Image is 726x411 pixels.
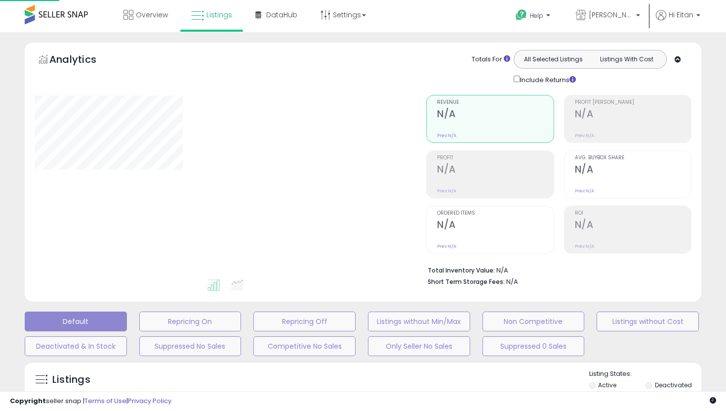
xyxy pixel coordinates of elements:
[589,10,633,20] span: [PERSON_NAME] Suppliers
[575,164,691,177] h2: N/A
[25,336,127,356] button: Deactivated & In Stock
[506,74,588,85] div: Include Returns
[206,10,232,20] span: Listings
[575,243,594,249] small: Prev: N/A
[597,312,699,331] button: Listings without Cost
[483,312,585,331] button: Non Competitive
[437,133,456,138] small: Prev: N/A
[139,312,242,331] button: Repricing On
[575,219,691,232] h2: N/A
[590,53,663,66] button: Listings With Cost
[437,108,553,122] h2: N/A
[575,155,691,161] span: Avg. Buybox Share
[437,164,553,177] h2: N/A
[437,211,553,216] span: Ordered Items
[253,312,356,331] button: Repricing Off
[437,243,456,249] small: Prev: N/A
[508,1,560,32] a: Help
[575,133,594,138] small: Prev: N/A
[10,397,171,406] div: seller snap | |
[515,9,527,21] i: Get Help
[483,336,585,356] button: Suppressed 0 Sales
[437,100,553,105] span: Revenue
[575,188,594,194] small: Prev: N/A
[25,312,127,331] button: Default
[10,396,46,406] strong: Copyright
[437,188,456,194] small: Prev: N/A
[368,336,470,356] button: Only Seller No Sales
[136,10,168,20] span: Overview
[575,100,691,105] span: Profit [PERSON_NAME]
[517,53,590,66] button: All Selected Listings
[253,336,356,356] button: Competitive No Sales
[368,312,470,331] button: Listings without Min/Max
[49,52,116,69] h5: Analytics
[656,10,700,32] a: Hi Eitan
[428,277,505,286] b: Short Term Storage Fees:
[437,155,553,161] span: Profit
[530,11,543,20] span: Help
[428,264,684,275] li: N/A
[472,55,510,64] div: Totals For
[437,219,553,232] h2: N/A
[575,108,691,122] h2: N/A
[428,266,495,274] b: Total Inventory Value:
[266,10,297,20] span: DataHub
[506,277,518,286] span: N/A
[575,211,691,216] span: ROI
[669,10,693,20] span: Hi Eitan
[139,336,242,356] button: Suppressed No Sales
